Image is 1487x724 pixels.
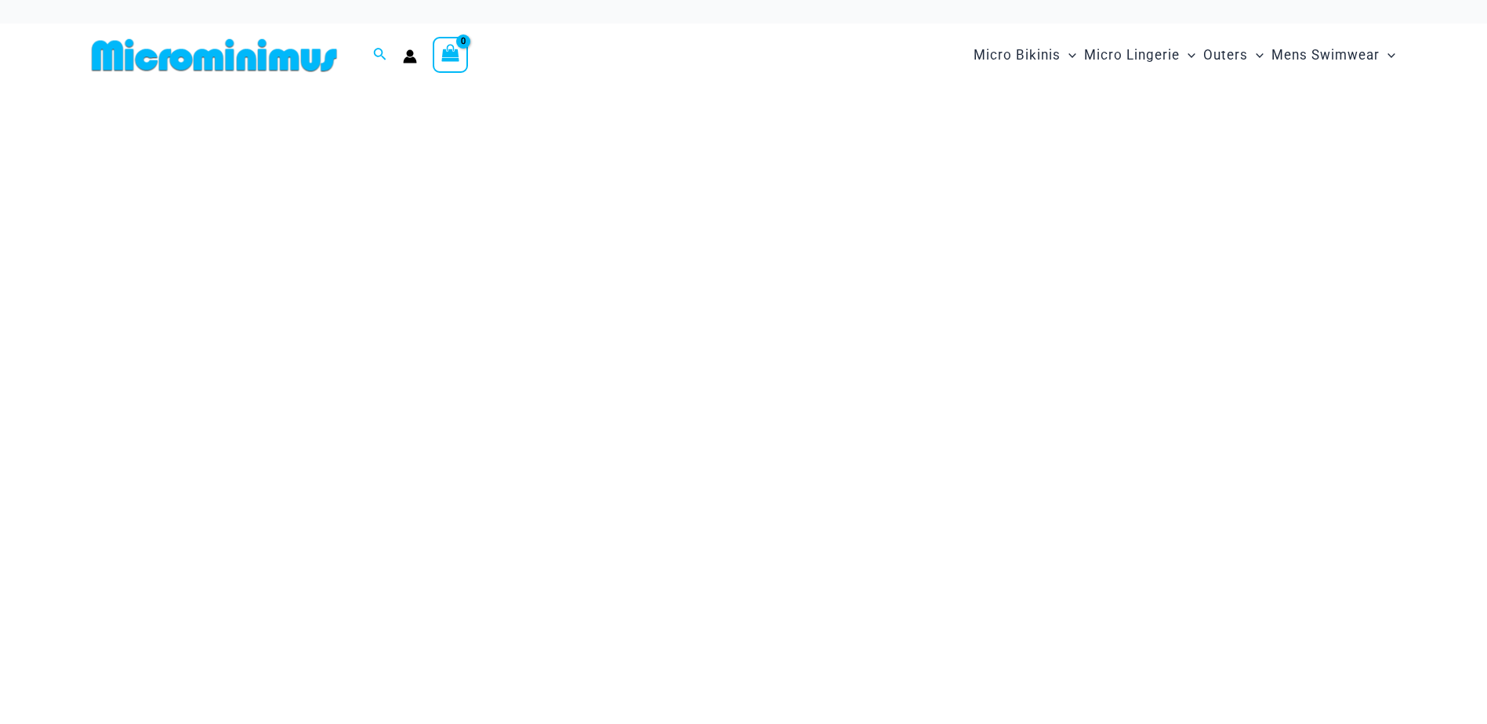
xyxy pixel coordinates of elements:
[1248,35,1264,75] span: Menu Toggle
[1268,31,1399,79] a: Mens SwimwearMenu ToggleMenu Toggle
[85,38,343,73] img: MM SHOP LOGO FLAT
[970,31,1080,79] a: Micro BikinisMenu ToggleMenu Toggle
[1180,35,1195,75] span: Menu Toggle
[1061,35,1076,75] span: Menu Toggle
[1271,35,1380,75] span: Mens Swimwear
[433,37,469,73] a: View Shopping Cart, empty
[974,35,1061,75] span: Micro Bikinis
[373,45,387,65] a: Search icon link
[1199,31,1268,79] a: OutersMenu ToggleMenu Toggle
[403,49,417,63] a: Account icon link
[1203,35,1248,75] span: Outers
[1380,35,1395,75] span: Menu Toggle
[967,29,1402,81] nav: Site Navigation
[1080,31,1199,79] a: Micro LingerieMenu ToggleMenu Toggle
[1084,35,1180,75] span: Micro Lingerie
